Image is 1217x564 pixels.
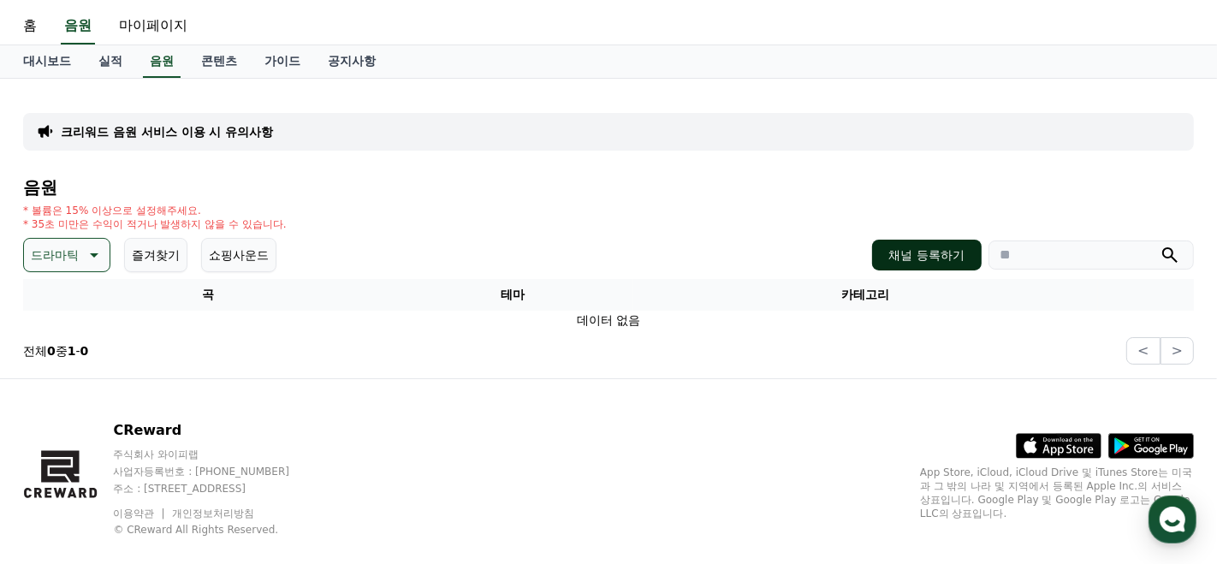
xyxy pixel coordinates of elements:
[872,240,982,270] button: 채널 등록하기
[392,279,632,311] th: 테마
[264,448,285,461] span: 설정
[9,9,50,45] a: 홈
[80,344,89,358] strong: 0
[314,45,389,78] a: 공지사항
[632,279,1098,311] th: 카테고리
[221,422,329,465] a: 설정
[113,420,322,441] p: CReward
[31,243,79,267] p: 드라마틱
[157,448,177,462] span: 대화
[105,9,201,45] a: 마이페이지
[9,45,85,78] a: 대시보드
[23,279,392,311] th: 곡
[201,238,276,272] button: 쇼핑사운드
[172,508,254,519] a: 개인정보처리방침
[85,45,136,78] a: 실적
[23,238,110,272] button: 드라마틱
[113,508,167,519] a: 이용약관
[143,45,181,78] a: 음원
[23,204,287,217] p: * 볼륨은 15% 이상으로 설정해주세요.
[920,466,1194,520] p: App Store, iCloud, iCloud Drive 및 iTunes Store는 미국과 그 밖의 나라 및 지역에서 등록된 Apple Inc.의 서비스 상표입니다. Goo...
[61,123,273,140] a: 크리워드 음원 서비스 이용 시 유의사항
[68,344,76,358] strong: 1
[113,482,322,496] p: 주소 : [STREET_ADDRESS]
[113,448,322,461] p: 주식회사 와이피랩
[23,311,1194,330] td: 데이터 없음
[1126,337,1160,365] button: <
[47,344,56,358] strong: 0
[113,523,322,537] p: © CReward All Rights Reserved.
[113,422,221,465] a: 대화
[23,342,88,359] p: 전체 중 -
[124,238,187,272] button: 즐겨찾기
[54,448,64,461] span: 홈
[187,45,251,78] a: 콘텐츠
[5,422,113,465] a: 홈
[1161,337,1194,365] button: >
[23,178,1194,197] h4: 음원
[251,45,314,78] a: 가이드
[113,465,322,478] p: 사업자등록번호 : [PHONE_NUMBER]
[61,9,95,45] a: 음원
[23,217,287,231] p: * 35초 미만은 수익이 적거나 발생하지 않을 수 있습니다.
